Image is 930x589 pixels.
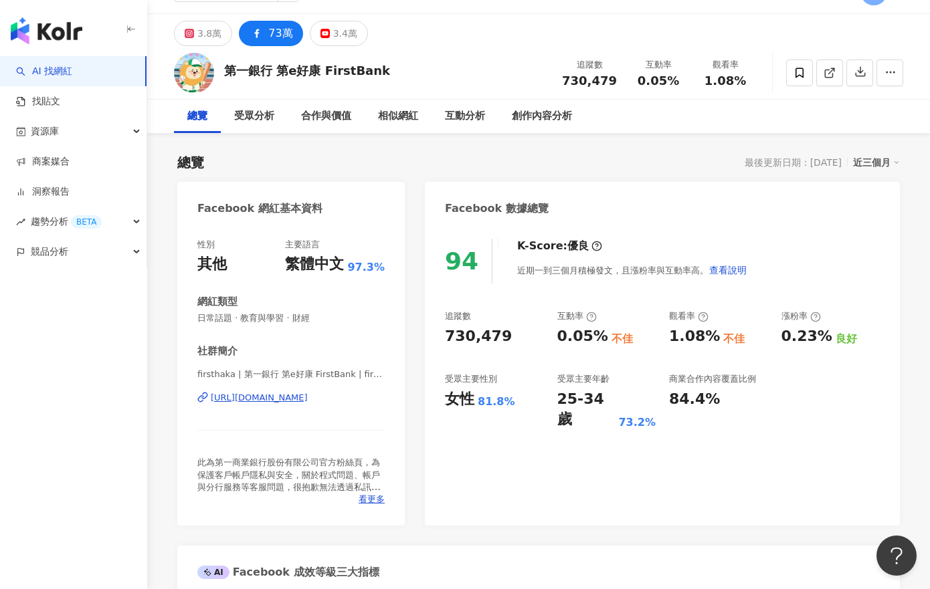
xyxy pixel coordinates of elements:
div: [URL][DOMAIN_NAME] [211,392,308,404]
div: 73.2% [618,415,656,430]
div: 1.08% [669,326,720,347]
div: 受眾主要年齡 [557,373,610,385]
div: Facebook 數據總覽 [445,201,549,216]
div: 性別 [197,239,215,251]
div: 創作內容分析 [512,108,572,124]
div: 網紅類型 [197,295,238,309]
div: 不佳 [723,332,745,346]
a: [URL][DOMAIN_NAME] [197,392,385,404]
img: KOL Avatar [174,53,214,93]
div: 商業合作內容覆蓋比例 [669,373,756,385]
div: 繁體中文 [285,254,344,275]
span: firsthaka | 第一銀行 第e好康 FirstBank | firsthaka [197,368,385,380]
div: 受眾分析 [234,108,274,124]
div: 漲粉率 [781,310,821,322]
div: 受眾主要性別 [445,373,497,385]
div: 總覽 [187,108,207,124]
div: 主要語言 [285,239,320,251]
span: 1.08% [705,74,746,88]
img: logo [11,17,82,44]
div: 社群簡介 [197,344,238,358]
div: BETA [71,215,102,229]
div: 25-34 歲 [557,389,616,431]
div: 觀看率 [669,310,709,322]
div: Facebook 成效等級三大指標 [197,565,379,580]
div: 互動率 [633,58,684,72]
span: 97.3% [347,260,385,275]
button: 查看說明 [709,257,747,283]
div: 730,479 [445,326,512,347]
div: 84.4% [669,389,720,410]
div: 0.23% [781,326,832,347]
span: 0.05% [638,74,679,88]
div: 73萬 [268,24,292,43]
div: 最後更新日期：[DATE] [745,157,842,168]
span: rise [16,217,25,227]
div: AI [197,566,229,579]
button: 3.8萬 [174,21,232,46]
div: 良好 [836,332,857,346]
div: 總覽 [177,153,204,172]
span: 趨勢分析 [31,207,102,237]
span: 競品分析 [31,237,68,267]
span: 資源庫 [31,116,59,146]
div: 追蹤數 [562,58,617,72]
div: Facebook 網紅基本資料 [197,201,322,216]
a: searchAI 找網紅 [16,65,72,78]
div: 近三個月 [853,154,900,171]
div: 不佳 [612,332,633,346]
div: 近期一到三個月積極發文，且漲粉率與互動率高。 [517,257,747,283]
span: 此為第一商業銀行股份有限公司官方粉絲頁，為保護客戶帳戶隱私與安全，關於程式問題、帳戶與分行服務等客服問題，很抱歉無法透過私訊回覆，請改撥24小時客服專線，由客服人員為您服務。 [197,457,383,516]
div: 3.4萬 [333,24,357,43]
div: K-Score : [517,239,602,253]
a: 商案媒合 [16,155,70,168]
button: 3.4萬 [310,21,368,46]
div: 互動分析 [445,108,485,124]
button: 73萬 [239,21,302,46]
span: 730,479 [562,74,617,88]
span: 日常話題 · 教育與學習 · 財經 [197,312,385,324]
span: 看更多 [359,493,385,505]
div: 81.8% [478,394,515,409]
div: 0.05% [557,326,608,347]
a: 找貼文 [16,95,60,108]
div: 觀看率 [700,58,751,72]
div: 優良 [567,239,589,253]
div: 其他 [197,254,227,275]
div: 互動率 [557,310,597,322]
a: 洞察報告 [16,185,70,199]
div: 女性 [445,389,474,410]
div: 3.8萬 [197,24,221,43]
div: 94 [445,247,478,275]
div: 合作與價值 [301,108,351,124]
iframe: Help Scout Beacon - Open [876,536,917,576]
span: 查看說明 [709,265,747,275]
div: 追蹤數 [445,310,471,322]
div: 相似網紅 [378,108,418,124]
div: 第一銀行 第e好康 FirstBank [224,62,390,79]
